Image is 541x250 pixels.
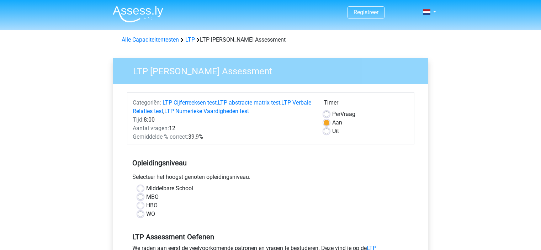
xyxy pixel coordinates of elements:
[119,36,423,44] div: LTP [PERSON_NAME] Assessment
[146,210,155,218] label: WO
[127,116,318,124] div: 8:00
[127,133,318,141] div: 39,9%
[127,173,414,184] div: Selecteer het hoogst genoten opleidingsniveau.
[122,36,179,43] a: Alle Capaciteitentesten
[146,184,193,193] label: Middelbare School
[124,63,423,77] h3: LTP [PERSON_NAME] Assessment
[133,99,161,106] span: Categoriën:
[132,156,409,170] h5: Opleidingsniveau
[332,127,339,135] label: Uit
[133,125,169,132] span: Aantal vragen:
[324,99,409,110] div: Timer
[218,99,280,106] a: LTP abstracte matrix test
[354,9,378,16] a: Registreer
[132,233,409,241] h5: LTP Assessment Oefenen
[133,116,144,123] span: Tijd:
[164,108,249,115] a: LTP Numerieke Vaardigheden test
[332,110,355,118] label: Vraag
[146,193,159,201] label: MBO
[332,111,340,117] span: Per
[146,201,158,210] label: HBO
[133,133,188,140] span: Gemiddelde % correct:
[113,6,163,22] img: Assessly
[185,36,195,43] a: LTP
[127,99,318,116] div: , , ,
[332,118,342,127] label: Aan
[127,124,318,133] div: 12
[163,99,217,106] a: LTP Cijferreeksen test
